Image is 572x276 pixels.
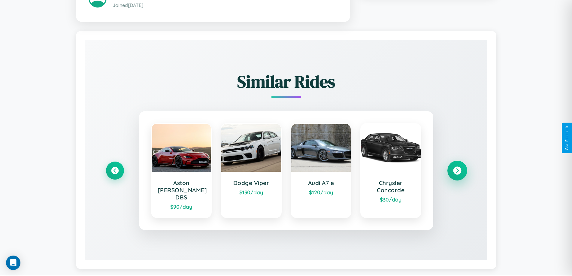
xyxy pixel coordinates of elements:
h2: Similar Rides [106,70,466,93]
h3: Chrysler Concorde [367,179,415,194]
div: $ 30 /day [367,196,415,203]
a: Aston [PERSON_NAME] DBS$90/day [151,123,212,218]
p: Joined [DATE] [113,1,337,10]
div: $ 90 /day [158,203,205,210]
a: Dodge Viper$130/day [221,123,282,218]
div: $ 130 /day [227,189,275,196]
h3: Aston [PERSON_NAME] DBS [158,179,205,201]
a: Chrysler Concorde$30/day [360,123,421,218]
div: Give Feedback [565,126,569,150]
a: Audi A7 e$120/day [291,123,352,218]
h3: Audi A7 e [297,179,345,187]
div: $ 120 /day [297,189,345,196]
h3: Dodge Viper [227,179,275,187]
div: Open Intercom Messenger [6,256,20,270]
